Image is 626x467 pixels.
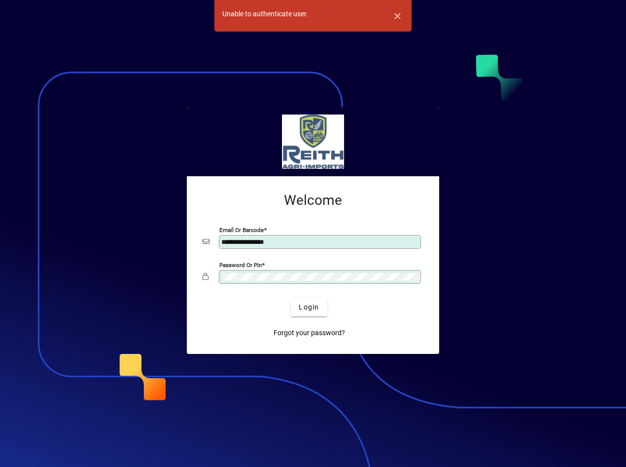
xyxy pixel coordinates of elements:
[219,226,264,233] mat-label: Email or Barcode
[203,192,423,209] h2: Welcome
[219,261,262,268] mat-label: Password or Pin
[222,9,308,19] div: Unable to authenticate user.
[299,302,319,312] span: Login
[291,299,327,316] button: Login
[385,4,409,28] button: Dismiss
[274,328,345,338] span: Forgot your password?
[270,324,349,342] a: Forgot your password?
